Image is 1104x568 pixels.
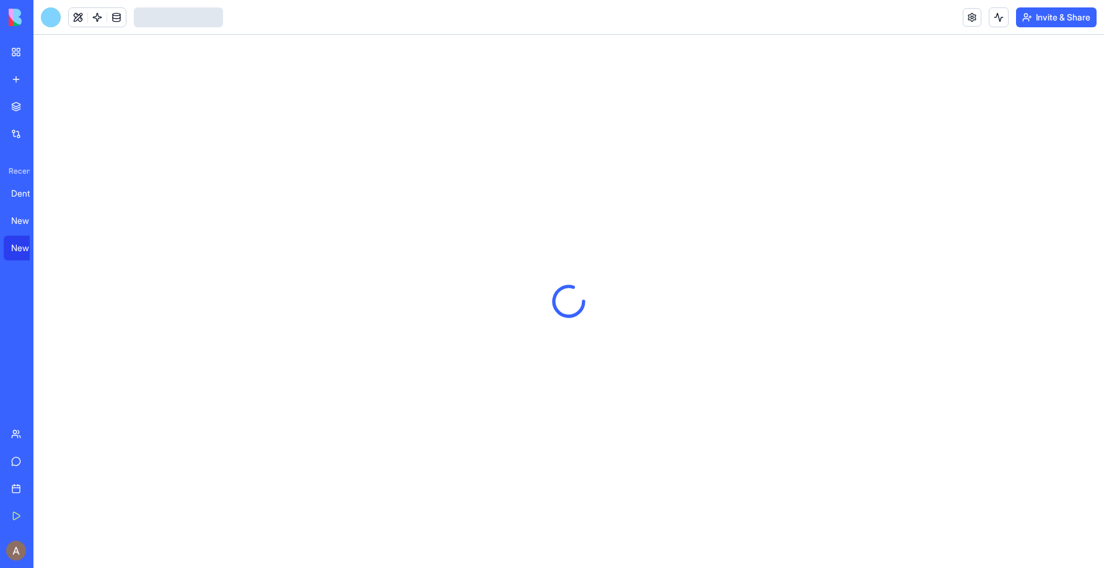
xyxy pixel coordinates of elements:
a: Dentele Career Transitions [4,181,53,206]
button: Invite & Share [1016,7,1097,27]
img: logo [9,9,85,26]
img: ACg8ocJV6D3_6rN2XWQ9gC4Su6cEn1tsy63u5_3HgxpMOOOGh7gtYg=s96-c [6,541,26,561]
a: New App [4,208,53,233]
span: Recent [4,166,30,176]
div: New App [11,242,46,254]
a: New App [4,236,53,260]
div: Dentele Career Transitions [11,187,46,200]
div: New App [11,215,46,227]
